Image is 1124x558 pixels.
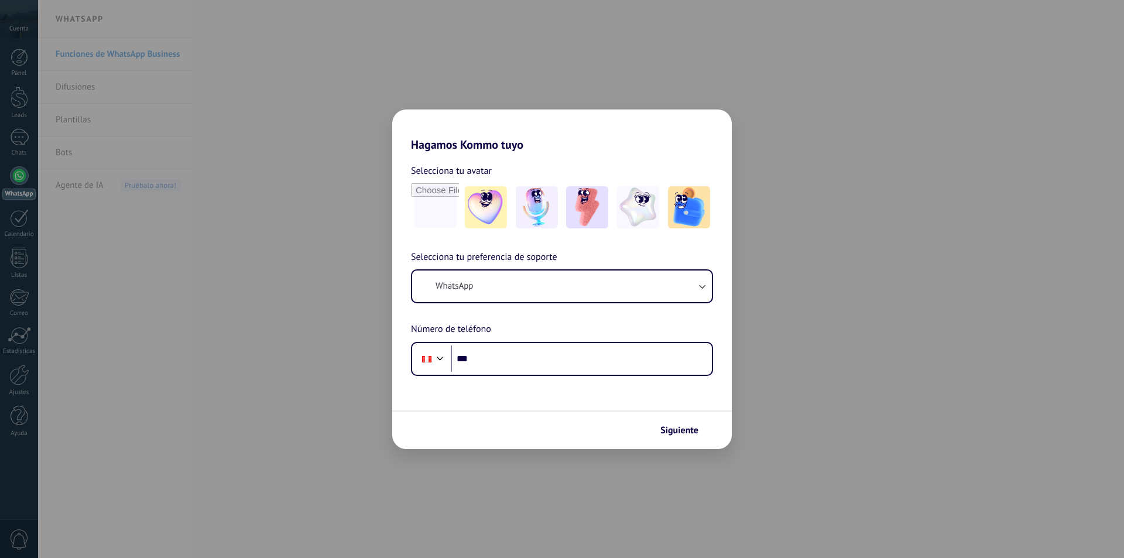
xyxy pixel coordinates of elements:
span: WhatsApp [436,280,473,292]
span: Número de teléfono [411,322,491,337]
img: -5.jpeg [668,186,710,228]
img: -2.jpeg [516,186,558,228]
button: Siguiente [655,420,714,440]
img: -3.jpeg [566,186,608,228]
button: WhatsApp [412,271,712,302]
span: Selecciona tu preferencia de soporte [411,250,557,265]
img: -1.jpeg [465,186,507,228]
span: Selecciona tu avatar [411,163,492,179]
div: Peru: + 51 [416,347,438,371]
h2: Hagamos Kommo tuyo [392,109,732,152]
span: Siguiente [660,426,698,434]
img: -4.jpeg [617,186,659,228]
